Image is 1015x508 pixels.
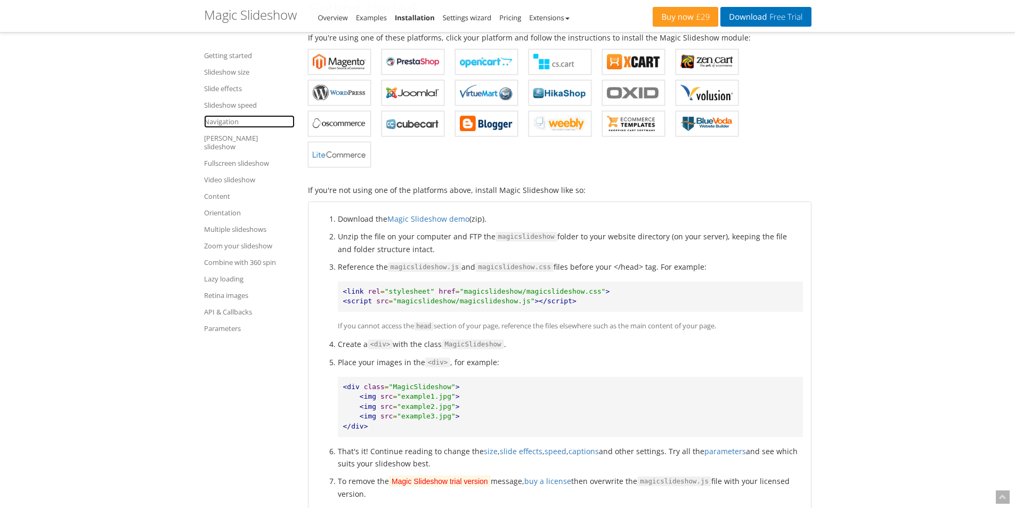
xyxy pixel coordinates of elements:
code: head [414,322,434,330]
p: To remove the message, then overwrite the file with your licensed version. [338,475,803,500]
b: Magic Slideshow for PrestaShop [386,54,440,70]
span: "example3.jpg" [397,412,456,420]
p: If you're not using one of the platforms above, install Magic Slideshow like so: [308,184,811,196]
p: Reference the and files before your </head> tag. For example: [338,261,803,273]
p: Place your images in the , for example: [338,356,803,369]
a: size [484,446,498,456]
b: Magic Slideshow for VirtueMart [460,85,513,101]
a: Magic Slideshow for OXID [602,80,665,106]
span: <div> [368,340,393,349]
a: Settings wizard [443,13,492,22]
span: "magicslideshow/magicslideshow.js" [393,297,534,305]
b: Magic Slideshow for Volusion [680,85,734,101]
a: speed [545,446,566,456]
span: <img [360,412,376,420]
code: magicslideshow.js [637,477,711,486]
li: Create a with the class . [338,338,803,351]
a: slide effects [500,446,542,456]
b: Magic Slideshow for Zen Cart [680,54,734,70]
a: Slideshow size [204,66,295,78]
span: "example2.jpg" [397,402,456,410]
a: Magic Slideshow for VirtueMart [455,80,518,106]
b: Magic Slideshow for X-Cart [607,54,660,70]
a: Multiple slideshows [204,223,295,236]
a: Content [204,190,295,203]
span: "magicslideshow/magicslideshow.css" [460,287,606,295]
span: src [380,412,393,420]
a: Examples [356,13,387,22]
a: Retina images [204,289,295,302]
a: Magic Slideshow demo [387,214,469,224]
a: Magic Slideshow for WordPress [308,80,371,106]
a: Lazy loading [204,272,295,285]
a: buy a license [524,476,571,486]
span: Free Trial [767,13,802,21]
p: If you're using one of these platforms, click your platform and follow the instructions to instal... [308,31,811,44]
a: Buy now£29 [653,7,718,27]
a: Parameters [204,322,295,335]
a: Extensions [529,13,569,22]
a: parameters [704,446,746,456]
span: > [456,383,460,391]
a: Pricing [499,13,521,22]
span: MagicSlideshow [442,340,504,349]
b: Magic Slideshow for BlueVoda [680,116,734,132]
a: Magic Slideshow for Joomla [381,80,444,106]
b: Magic Slideshow for Weebly [533,116,587,132]
span: <div> [425,358,451,367]
a: Navigation [204,115,295,128]
span: href [439,287,456,295]
a: Orientation [204,206,295,219]
h1: Magic Slideshow [204,8,297,22]
a: Overview [318,13,348,22]
a: Magic Slideshow for PrestaShop [381,49,444,75]
a: Video slideshow [204,173,295,186]
a: Magic Slideshow for LiteCommerce [308,142,371,167]
b: Magic Slideshow for ecommerce Templates [607,116,660,132]
a: API & Callbacks [204,305,295,318]
span: > [456,402,460,410]
span: "MagicSlideshow" [389,383,456,391]
a: Magic Slideshow for HikaShop [529,80,591,106]
span: = [389,297,393,305]
b: Magic Slideshow for Magento [313,54,366,70]
span: src [376,297,388,305]
span: > [456,412,460,420]
span: = [385,383,389,391]
span: magicslideshow [496,232,557,241]
a: Magic Slideshow for Volusion [676,80,738,106]
span: ></script> [535,297,576,305]
a: Magic Slideshow for Blogger [455,111,518,136]
li: Download the (zip). [338,213,803,225]
a: Magic Slideshow for BlueVoda [676,111,738,136]
a: Slideshow speed [204,99,295,111]
a: Magic Slideshow for Zen Cart [676,49,738,75]
a: Zoom your slideshow [204,239,295,252]
span: > [456,392,460,400]
span: src [380,402,393,410]
a: [PERSON_NAME] slideshow [204,132,295,153]
p: If you cannot access the section of your page, reference the files elsewhere such as the main con... [338,320,803,333]
b: Magic Slideshow for HikaShop [533,85,587,101]
span: rel [368,287,380,295]
span: > [606,287,610,295]
span: <link [343,287,364,295]
a: Magic Slideshow for CS-Cart [529,49,591,75]
a: captions [569,446,599,456]
span: <script [343,297,372,305]
span: = [393,402,397,410]
a: Magic Slideshow for Magento [308,49,371,75]
a: Combine with 360 spin [204,256,295,269]
span: </div> [343,422,368,430]
a: DownloadFree Trial [720,7,811,27]
span: = [380,287,385,295]
span: class [364,383,385,391]
b: Magic Slideshow for osCommerce [313,116,366,132]
span: = [393,392,397,400]
a: Magic Slideshow for OpenCart [455,49,518,75]
a: Getting started [204,49,295,62]
b: Magic Slideshow for CS-Cart [533,54,587,70]
b: Magic Slideshow for LiteCommerce [313,147,366,163]
li: Unzip the file on your computer and FTP the folder to your website directory (on your server), ke... [338,230,803,255]
a: Fullscreen slideshow [204,157,295,170]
